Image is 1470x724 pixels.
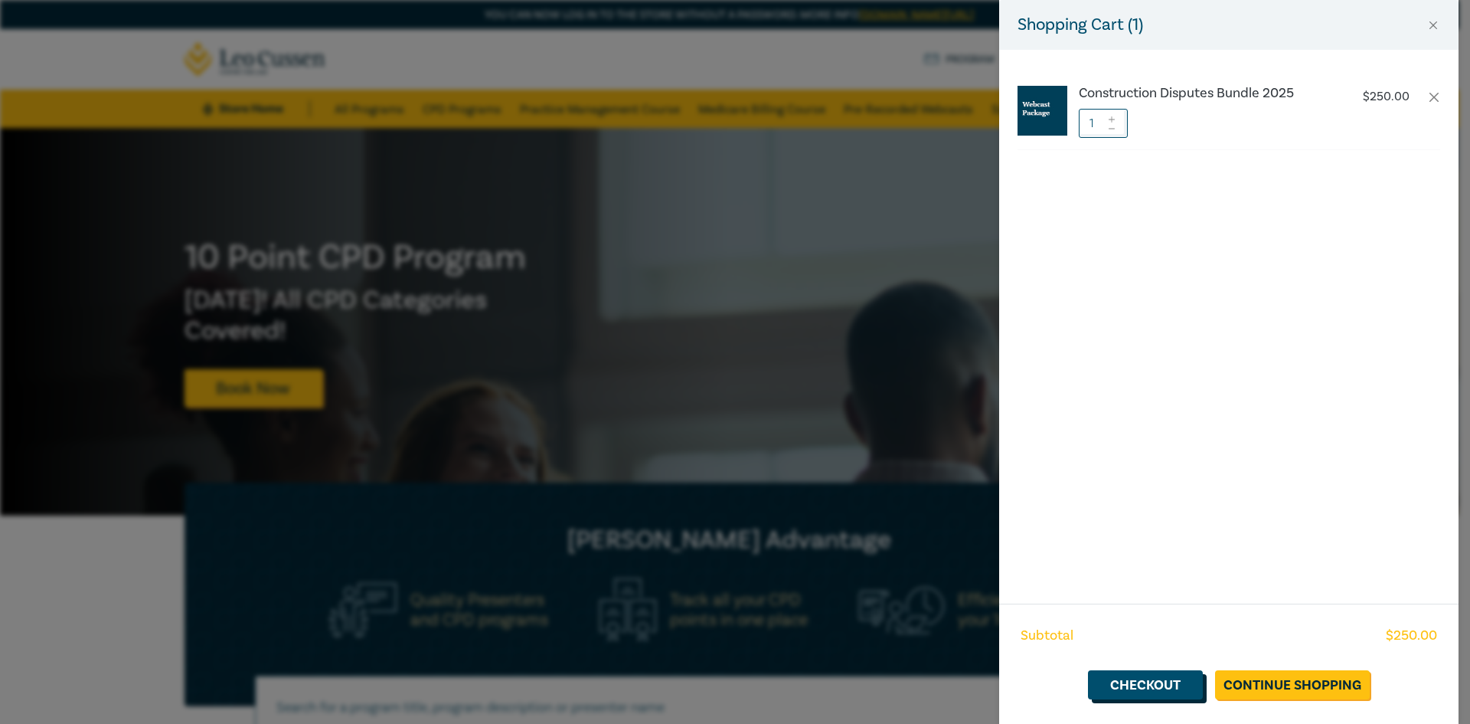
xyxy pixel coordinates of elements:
a: Continue Shopping [1215,670,1370,699]
h5: Shopping Cart ( 1 ) [1018,12,1143,38]
p: $ 250.00 [1363,90,1410,104]
img: Webcast%20Package.jpg [1018,86,1067,136]
input: 1 [1079,109,1128,138]
span: $ 250.00 [1386,626,1437,646]
a: Checkout [1088,670,1203,699]
span: Subtotal [1021,626,1073,646]
a: Construction Disputes Bundle 2025 [1079,86,1333,101]
button: Close [1426,18,1440,32]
